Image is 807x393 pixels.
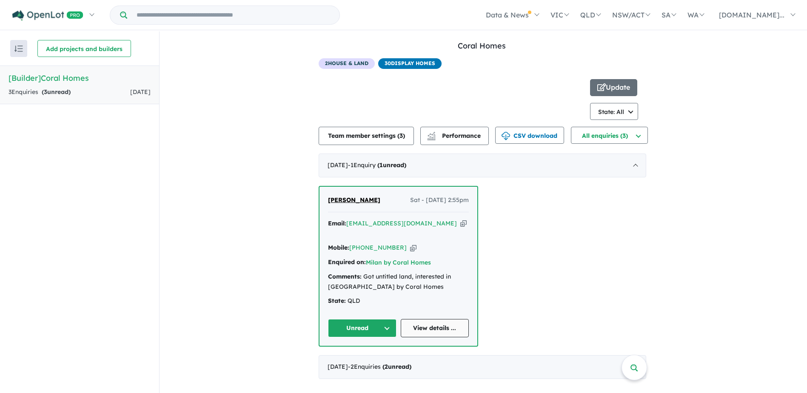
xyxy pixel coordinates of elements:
span: 2 [385,363,388,370]
a: [PERSON_NAME] [328,195,380,205]
a: Milan by Coral Homes [366,259,431,266]
button: Team member settings (3) [319,127,414,145]
span: 3 [44,88,47,96]
a: [EMAIL_ADDRESS][DOMAIN_NAME] [346,219,457,227]
strong: ( unread) [42,88,71,96]
span: - 1 Enquir y [348,161,406,169]
strong: State: [328,297,346,305]
div: [DATE] [319,154,646,177]
button: All enquiries (3) [571,127,648,144]
img: line-chart.svg [428,132,435,137]
button: Copy [410,243,416,252]
span: 1 [379,161,383,169]
strong: Email: [328,219,346,227]
a: [PHONE_NUMBER] [349,244,407,251]
button: Add projects and builders [37,40,131,57]
div: 3 Enquir ies [9,87,71,97]
span: - 2 Enquir ies [348,363,411,370]
img: download icon [502,132,510,140]
span: [PERSON_NAME] [328,196,380,204]
strong: Mobile: [328,244,349,251]
strong: Enquired on: [328,258,366,266]
a: View details ... [401,319,469,337]
span: Performance [428,132,481,140]
button: Copy [460,219,467,228]
button: State: All [590,103,638,120]
span: [DOMAIN_NAME]... [719,11,784,19]
span: [DATE] [130,88,151,96]
img: sort.svg [14,46,23,52]
strong: Comments: [328,273,362,280]
button: Update [590,79,637,96]
span: 2 House & Land [319,58,375,69]
input: Try estate name, suburb, builder or developer [129,6,338,24]
strong: ( unread) [377,161,406,169]
div: QLD [328,296,469,306]
span: 30 Display Homes [378,58,442,69]
a: Coral Homes [458,41,506,51]
button: Performance [420,127,489,145]
span: Sat - [DATE] 2:55pm [410,195,469,205]
div: Got untitled land, interested in [GEOGRAPHIC_DATA] by Coral Homes [328,272,469,292]
img: Openlot PRO Logo White [12,10,83,21]
img: bar-chart.svg [427,134,436,140]
span: 3 [399,132,403,140]
button: Unread [328,319,396,337]
button: Milan by Coral Homes [366,258,431,267]
h5: [Builder] Coral Homes [9,72,151,84]
button: CSV download [495,127,564,144]
div: [DATE] [319,355,646,379]
strong: ( unread) [382,363,411,370]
